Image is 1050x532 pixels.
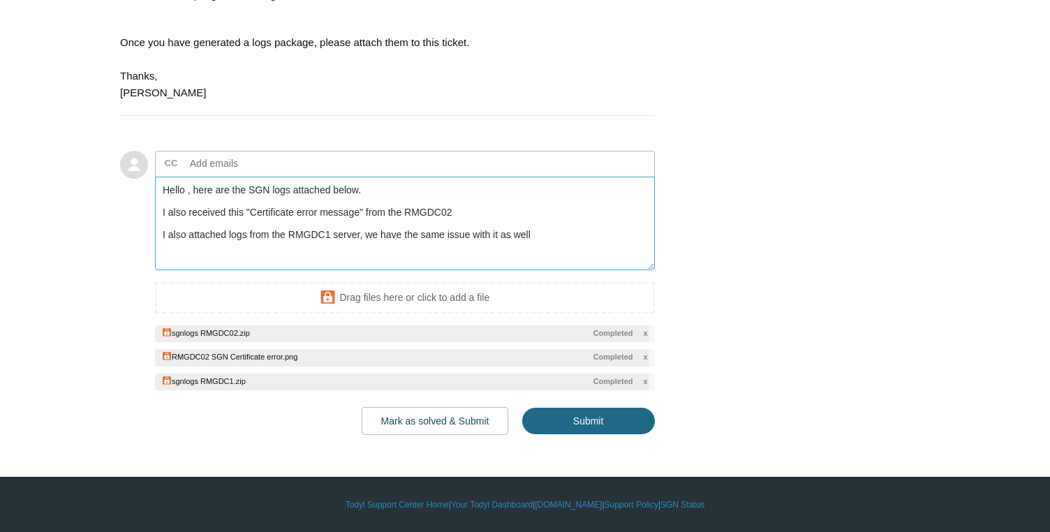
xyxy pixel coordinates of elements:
span: Completed [593,376,633,387]
span: Completed [593,327,633,339]
a: Todyl Support Center Home [346,498,449,511]
input: Submit [522,408,655,434]
a: Your Todyl Dashboard [451,498,533,511]
span: x [643,351,647,363]
span: x [643,327,647,339]
a: SGN Status [660,498,704,511]
span: Completed [593,351,633,363]
button: Mark as solved & Submit [362,407,509,435]
textarea: Add your reply [155,177,655,271]
a: Support Policy [605,498,658,511]
label: CC [165,153,178,174]
a: [DOMAIN_NAME] [535,498,602,511]
input: Add emails [184,153,334,174]
div: | | | | [120,498,930,511]
span: x [643,376,647,387]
